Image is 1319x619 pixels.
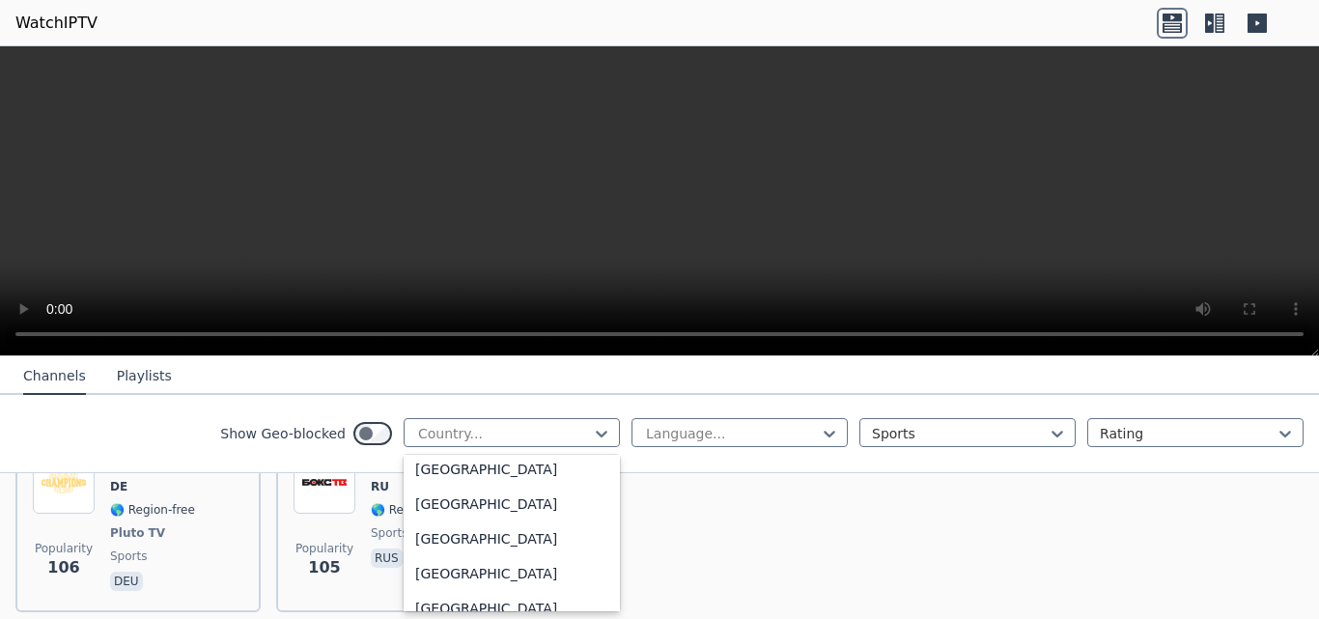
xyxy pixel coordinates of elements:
[404,452,620,487] div: [GEOGRAPHIC_DATA]
[371,502,456,518] span: 🌎 Region-free
[404,521,620,556] div: [GEOGRAPHIC_DATA]
[35,541,93,556] span: Popularity
[110,502,195,518] span: 🌎 Region-free
[110,479,127,494] span: DE
[23,358,86,395] button: Channels
[404,487,620,521] div: [GEOGRAPHIC_DATA]
[404,556,620,591] div: [GEOGRAPHIC_DATA]
[295,541,353,556] span: Popularity
[308,556,340,579] span: 105
[47,556,79,579] span: 106
[110,525,165,541] span: Pluto TV
[371,479,389,494] span: RU
[294,452,355,514] img: Boks TV
[117,358,172,395] button: Playlists
[110,572,143,591] p: deu
[371,549,403,568] p: rus
[220,424,346,443] label: Show Geo-blocked
[371,525,407,541] span: sports
[110,549,147,564] span: sports
[15,12,98,35] a: WatchIPTV
[33,452,95,514] img: Strongman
